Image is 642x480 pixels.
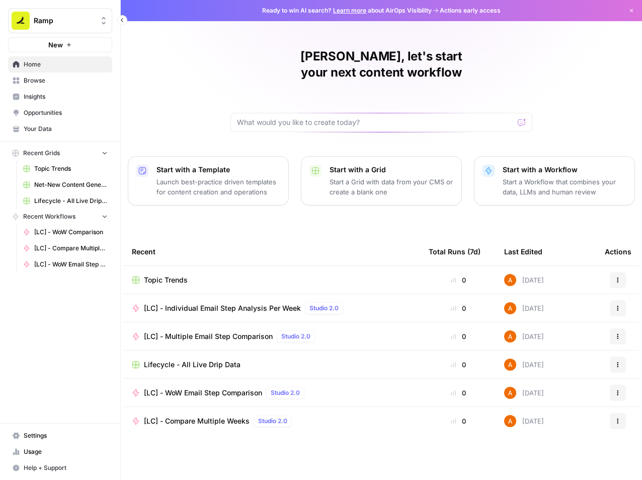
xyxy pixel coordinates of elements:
[19,240,112,256] a: [LC] - Compare Multiple Weeks
[128,156,289,205] button: Start with a TemplateLaunch best-practice driven templates for content creation and operations
[8,444,112,460] a: Usage
[8,56,112,73] a: Home
[19,256,112,272] a: [LC] - WoW Email Step Comparison
[24,76,108,85] span: Browse
[19,224,112,240] a: [LC] - WoW Comparison
[24,447,108,456] span: Usage
[429,331,488,341] div: 0
[504,359,516,371] img: i32oznjerd8hxcycc1k00ct90jt3
[258,417,287,426] span: Studio 2.0
[19,193,112,209] a: Lifecycle - All Live Drip Data
[504,387,516,399] img: i32oznjerd8hxcycc1k00ct90jt3
[8,8,112,33] button: Workspace: Ramp
[503,177,626,197] p: Start a Workflow that combines your data, LLMs and human review
[8,121,112,137] a: Your Data
[504,238,542,265] div: Last Edited
[156,177,280,197] p: Launch best-practice driven templates for content creation and operations
[144,303,301,313] span: [LC] - Individual Email Step Analysis Per Week
[504,415,516,427] img: i32oznjerd8hxcycc1k00ct90jt3
[440,6,501,15] span: Actions early access
[504,302,544,314] div: [DATE]
[12,12,30,30] img: Ramp Logo
[144,275,188,285] span: Topic Trends
[301,156,462,205] button: Start with a GridStart a Grid with data from your CMS or create a blank one
[429,416,488,426] div: 0
[230,48,532,81] h1: [PERSON_NAME], let's start your next content workflow
[333,7,366,14] a: Learn more
[34,244,108,253] span: [LC] - Compare Multiple Weeks
[19,161,112,177] a: Topic Trends
[330,165,453,175] p: Start with a Grid
[156,165,280,175] p: Start with a Template
[8,146,112,161] button: Recent Grids
[24,60,108,69] span: Home
[34,196,108,205] span: Lifecycle - All Live Drip Data
[34,180,108,189] span: Net-New Content Generator - Grid Template
[24,463,108,472] span: Help + Support
[34,228,108,237] span: [LC] - WoW Comparison
[504,302,516,314] img: i32oznjerd8hxcycc1k00ct90jt3
[309,304,339,313] span: Studio 2.0
[144,360,240,370] span: Lifecycle - All Live Drip Data
[8,460,112,476] button: Help + Support
[23,212,75,221] span: Recent Workflows
[429,388,488,398] div: 0
[144,416,250,426] span: [LC] - Compare Multiple Weeks
[8,37,112,52] button: New
[605,238,631,265] div: Actions
[132,360,413,370] a: Lifecycle - All Live Drip Data
[271,388,300,397] span: Studio 2.0
[132,330,413,342] a: [LC] - Multiple Email Step ComparisonStudio 2.0
[281,332,310,341] span: Studio 2.0
[48,40,63,50] span: New
[262,6,432,15] span: Ready to win AI search? about AirOps Visibility
[503,165,626,175] p: Start with a Workflow
[24,431,108,440] span: Settings
[23,149,60,158] span: Recent Grids
[34,260,108,269] span: [LC] - WoW Email Step Comparison
[132,238,413,265] div: Recent
[504,415,544,427] div: [DATE]
[8,428,112,444] a: Settings
[24,92,108,101] span: Insights
[132,275,413,285] a: Topic Trends
[237,117,514,127] input: What would you like to create today?
[24,108,108,117] span: Opportunities
[504,330,544,342] div: [DATE]
[504,387,544,399] div: [DATE]
[504,359,544,371] div: [DATE]
[132,387,413,399] a: [LC] - WoW Email Step ComparisonStudio 2.0
[8,89,112,105] a: Insights
[24,124,108,133] span: Your Data
[429,303,488,313] div: 0
[429,360,488,370] div: 0
[144,331,273,341] span: [LC] - Multiple Email Step Comparison
[504,274,516,286] img: i32oznjerd8hxcycc1k00ct90jt3
[504,330,516,342] img: i32oznjerd8hxcycc1k00ct90jt3
[132,415,413,427] a: [LC] - Compare Multiple WeeksStudio 2.0
[8,105,112,121] a: Opportunities
[132,302,413,314] a: [LC] - Individual Email Step Analysis Per WeekStudio 2.0
[504,274,544,286] div: [DATE]
[34,16,95,26] span: Ramp
[330,177,453,197] p: Start a Grid with data from your CMS or create a blank one
[8,73,112,89] a: Browse
[429,238,480,265] div: Total Runs (7d)
[429,275,488,285] div: 0
[34,164,108,173] span: Topic Trends
[19,177,112,193] a: Net-New Content Generator - Grid Template
[8,209,112,224] button: Recent Workflows
[144,388,262,398] span: [LC] - WoW Email Step Comparison
[474,156,635,205] button: Start with a WorkflowStart a Workflow that combines your data, LLMs and human review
